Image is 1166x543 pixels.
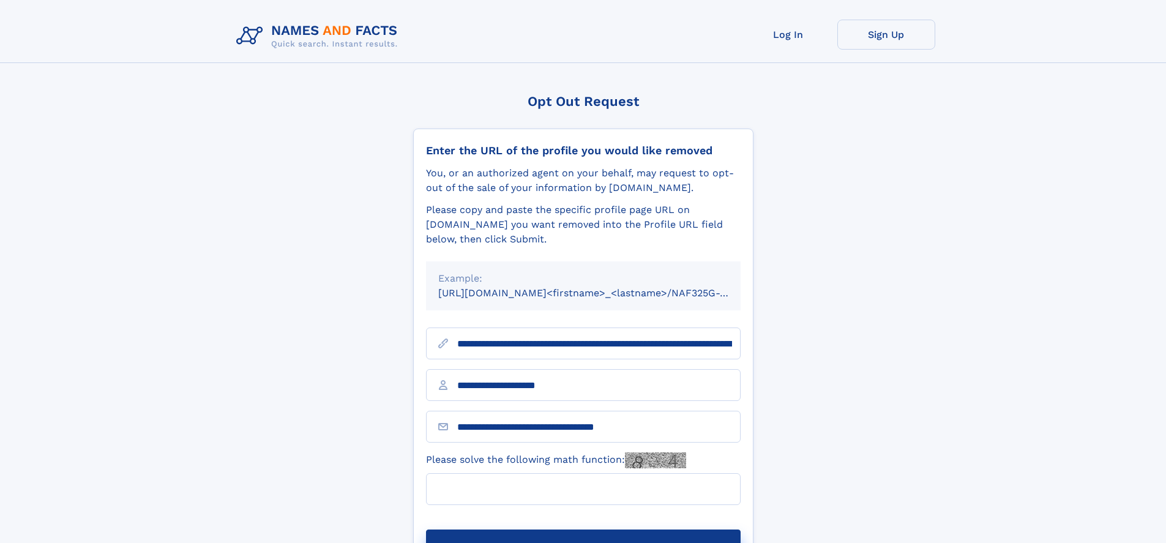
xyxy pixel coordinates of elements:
[426,166,741,195] div: You, or an authorized agent on your behalf, may request to opt-out of the sale of your informatio...
[438,271,728,286] div: Example:
[413,94,753,109] div: Opt Out Request
[426,452,686,468] label: Please solve the following math function:
[438,287,764,299] small: [URL][DOMAIN_NAME]<firstname>_<lastname>/NAF325G-xxxxxxxx
[837,20,935,50] a: Sign Up
[426,203,741,247] div: Please copy and paste the specific profile page URL on [DOMAIN_NAME] you want removed into the Pr...
[231,20,408,53] img: Logo Names and Facts
[739,20,837,50] a: Log In
[426,144,741,157] div: Enter the URL of the profile you would like removed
